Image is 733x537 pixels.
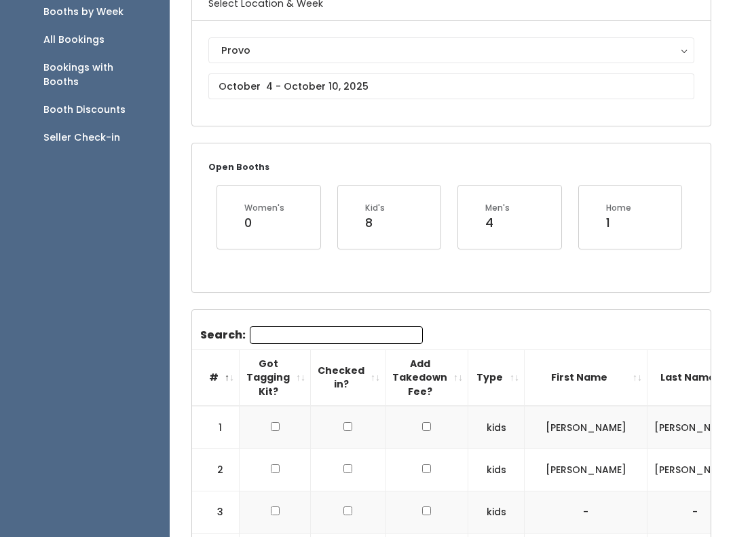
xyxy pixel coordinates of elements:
[192,449,240,491] td: 2
[468,449,525,491] td: kids
[43,131,120,145] div: Seller Check-in
[606,203,631,215] div: Home
[525,406,647,449] td: [PERSON_NAME]
[208,38,694,64] button: Provo
[200,327,423,345] label: Search:
[525,491,647,534] td: -
[485,203,510,215] div: Men's
[525,350,647,406] th: First Name: activate to sort column ascending
[365,215,385,232] div: 8
[208,162,269,173] small: Open Booths
[192,491,240,534] td: 3
[311,350,386,406] th: Checked in?: activate to sort column ascending
[250,327,423,345] input: Search:
[192,350,240,406] th: #: activate to sort column descending
[221,44,681,58] div: Provo
[525,449,647,491] td: [PERSON_NAME]
[43,5,124,20] div: Booths by Week
[606,215,631,232] div: 1
[244,203,284,215] div: Women's
[43,61,148,90] div: Bookings with Booths
[365,203,385,215] div: Kid's
[468,491,525,534] td: kids
[192,406,240,449] td: 1
[386,350,468,406] th: Add Takedown Fee?: activate to sort column ascending
[468,406,525,449] td: kids
[43,103,126,118] div: Booth Discounts
[468,350,525,406] th: Type: activate to sort column ascending
[208,74,694,100] input: October 4 - October 10, 2025
[43,33,105,48] div: All Bookings
[485,215,510,232] div: 4
[240,350,311,406] th: Got Tagging Kit?: activate to sort column ascending
[244,215,284,232] div: 0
